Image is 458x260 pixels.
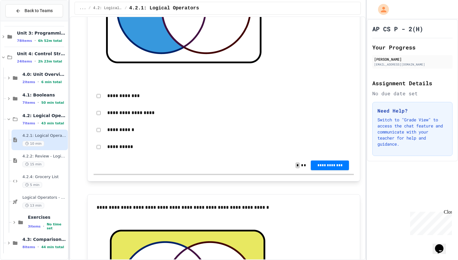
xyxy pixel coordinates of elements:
[38,79,39,84] span: •
[372,79,453,87] h2: Assignment Details
[41,121,64,125] span: 43 min total
[93,6,122,11] span: 4.2: Logical Operators
[17,59,32,63] span: 24 items
[129,5,199,12] span: 4.2.1: Logical Operators
[124,6,127,11] span: /
[38,245,39,249] span: •
[38,121,39,126] span: •
[374,62,451,67] div: [EMAIL_ADDRESS][DOMAIN_NAME]
[43,224,44,229] span: •
[372,43,453,52] h2: Your Progress
[22,182,42,188] span: 5 min
[28,225,41,228] span: 3 items
[28,214,67,220] span: Exercises
[22,154,67,159] span: 4.2.2: Review - Logical Operators
[25,8,53,14] span: Back to Teams
[372,90,453,97] div: No due date set
[22,113,67,118] span: 4.2: Logical Operators
[41,245,64,249] span: 44 min total
[2,2,42,39] div: Chat with us now!Close
[17,51,67,56] span: Unit 4: Control Structures
[17,30,67,36] span: Unit 3: Programming with Python
[47,222,66,230] span: No time set
[22,121,35,125] span: 7 items
[372,2,390,16] div: My Account
[374,56,451,62] div: [PERSON_NAME]
[377,107,447,114] h3: Need Help?
[22,237,67,242] span: 4.3: Comparison Operators
[22,101,35,105] span: 7 items
[22,161,44,167] span: 15 min
[35,38,36,43] span: •
[372,25,423,33] h1: AP CS P - 2(H)
[35,59,36,64] span: •
[22,203,44,208] span: 13 min
[22,141,44,147] span: 10 min
[88,6,91,11] span: /
[22,195,67,200] span: Logical Operators - Quiz
[22,174,67,180] span: 4.2.4: Grocery List
[408,209,452,235] iframe: chat widget
[5,4,63,17] button: Back to Teams
[22,245,35,249] span: 8 items
[22,80,35,84] span: 2 items
[41,80,62,84] span: 6 min total
[17,39,32,43] span: 78 items
[433,236,452,254] iframe: chat widget
[377,117,447,147] p: Switch to "Grade View" to access the chat feature and communicate with your teacher for help and ...
[22,72,67,77] span: 4.0: Unit Overview
[41,101,64,105] span: 50 min total
[80,6,86,11] span: ...
[22,92,67,98] span: 4.1: Booleans
[38,39,62,43] span: 6h 52m total
[38,59,62,63] span: 2h 23m total
[22,133,67,138] span: 4.2.1: Logical Operators
[38,100,39,105] span: •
